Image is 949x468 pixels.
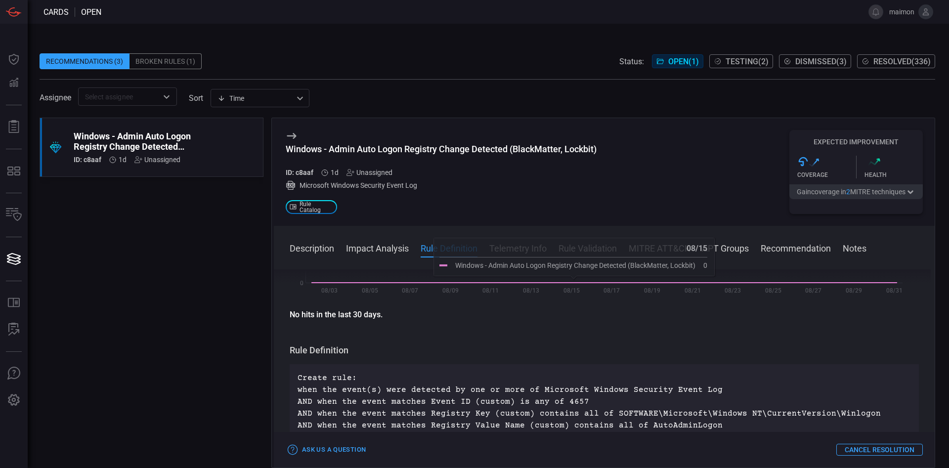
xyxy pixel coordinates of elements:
span: Assignee [40,93,71,102]
text: 08/25 [765,287,781,294]
text: 08/05 [362,287,378,294]
span: maimon [887,8,914,16]
span: Sep 01, 2025 11:22 AM [119,156,127,164]
span: Testing ( 2 ) [726,57,769,66]
button: Preferences [2,388,26,412]
p: Create rule: when the event(s) were detected by one or more of Microsoft Windows Security Event L... [298,372,911,431]
text: 08/09 [442,287,459,294]
h3: Rule Definition [290,344,919,356]
span: Rule Catalog [300,201,333,213]
button: Telemetry Info [489,242,547,254]
button: Reports [2,115,26,139]
div: Unassigned [346,169,392,176]
button: ALERT ANALYSIS [2,318,26,341]
span: Cards [43,7,69,17]
div: Health [864,171,923,178]
button: Ask Us a Question [286,442,368,458]
button: Rule Catalog [2,291,26,315]
button: MITRE ATT&CK [629,242,690,254]
text: 08/21 [685,287,701,294]
div: Coverage [797,171,856,178]
button: Rule Validation [559,242,617,254]
span: Dismissed ( 3 ) [795,57,847,66]
div: Windows - Admin Auto Logon Registry Change Detected (BlackMatter, Lockbit) [286,144,597,154]
button: Ask Us A Question [2,362,26,385]
strong: No hits in the last 30 days. [290,310,383,319]
button: Open [160,90,173,104]
text: 08/27 [805,287,821,294]
span: Resolved ( 336 ) [873,57,931,66]
div: Microsoft Windows Security Event Log [286,180,597,190]
div: Unassigned [134,156,180,164]
button: Gaincoverage in2MITRE techniques [789,184,923,199]
div: Time [217,93,294,103]
text: 08/19 [644,287,660,294]
div: Recommendations (3) [40,53,129,69]
h5: ID: c8aaf [286,169,313,176]
button: Notes [843,242,866,254]
text: 08/29 [846,287,862,294]
label: sort [189,93,203,103]
input: Select assignee [81,90,158,103]
div: Windows - Admin Auto Logon Registry Change Detected (BlackMatter, Lockbit) [74,131,192,152]
button: Dashboard [2,47,26,71]
span: Sep 01, 2025 11:22 AM [331,169,339,176]
text: 08/31 [886,287,903,294]
button: Recommendation [761,242,831,254]
text: 08/11 [482,287,499,294]
button: Impact Analysis [346,242,409,254]
button: Dismissed(3) [779,54,851,68]
button: Rule Definition [421,242,477,254]
text: 08/17 [604,287,620,294]
span: Status: [619,57,644,66]
span: open [81,7,101,17]
text: 08/13 [523,287,539,294]
button: Resolved(336) [857,54,935,68]
button: Description [290,242,334,254]
h5: Expected Improvement [789,138,923,146]
div: Broken Rules (1) [129,53,202,69]
span: 2 [846,188,850,196]
button: Cancel Resolution [836,444,923,456]
span: Open ( 1 ) [668,57,699,66]
button: APT Groups [702,242,749,254]
text: 08/23 [725,287,741,294]
button: Inventory [2,203,26,227]
button: Detections [2,71,26,95]
text: 08/03 [321,287,338,294]
h5: ID: c8aaf [74,156,101,164]
button: Open(1) [652,54,703,68]
button: MITRE - Detection Posture [2,159,26,183]
text: 08/07 [402,287,418,294]
button: Testing(2) [709,54,773,68]
button: Cards [2,247,26,271]
text: 08/15 [563,287,580,294]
